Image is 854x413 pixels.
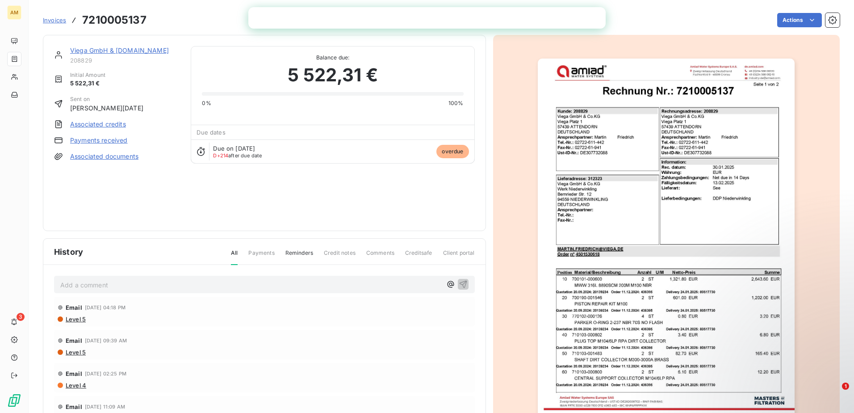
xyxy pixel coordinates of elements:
[197,129,225,136] span: Due dates
[70,103,143,113] span: [PERSON_NAME][DATE]
[405,249,432,264] span: Creditsafe
[66,370,82,377] span: Email
[70,95,143,103] span: Sent on
[85,404,125,409] span: [DATE] 11:09 AM
[85,305,126,310] span: [DATE] 04:18 PM
[54,246,83,258] span: History
[202,99,211,107] span: 0%
[248,7,606,29] iframe: Intercom live chat bannière
[436,145,469,158] span: overdue
[777,13,822,27] button: Actions
[285,249,313,264] span: Reminders
[202,54,463,62] span: Balance due:
[85,371,126,376] span: [DATE] 02:25 PM
[288,62,378,88] span: 5 522,31 €
[65,316,86,323] span: Level 5
[324,249,356,264] span: Credit notes
[43,17,66,24] span: Invoices
[65,349,86,356] span: Level 5
[842,383,849,390] span: 1
[7,5,21,20] div: AM
[248,249,274,264] span: Payments
[70,120,126,129] a: Associated credits
[70,71,105,79] span: Initial Amount
[448,99,464,107] span: 100%
[70,79,105,88] span: 5 522,31 €
[65,382,86,389] span: Level 4
[213,152,228,159] span: D+214
[82,12,147,28] h3: 7210005137
[824,383,845,404] iframe: Intercom live chat
[85,338,127,343] span: [DATE] 09:39 AM
[66,403,82,410] span: Email
[213,153,262,158] span: after due date
[675,326,854,389] iframe: Intercom notifications message
[66,337,82,344] span: Email
[70,46,169,54] a: Viega GmbH & [DOMAIN_NAME]
[213,145,255,152] span: Due on [DATE]
[7,393,21,408] img: Logo LeanPay
[70,136,128,145] a: Payments received
[17,313,25,321] span: 3
[70,57,180,64] span: 208829
[231,249,238,265] span: All
[43,16,66,25] a: Invoices
[443,249,475,264] span: Client portal
[70,152,138,161] a: Associated documents
[366,249,394,264] span: Comments
[66,304,82,311] span: Email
